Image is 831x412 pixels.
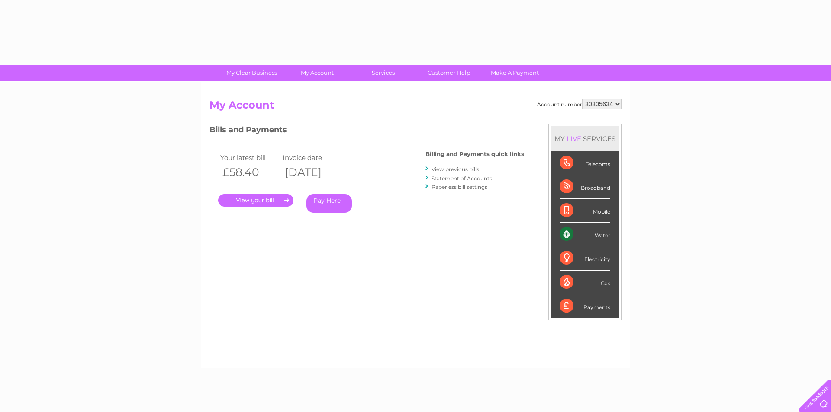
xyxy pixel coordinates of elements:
[551,126,619,151] div: MY SERVICES
[218,152,280,163] td: Your latest bill
[280,152,343,163] td: Invoice date
[432,166,479,172] a: View previous bills
[537,99,622,109] div: Account number
[306,194,352,213] a: Pay Here
[413,65,485,81] a: Customer Help
[560,151,610,175] div: Telecoms
[348,65,419,81] a: Services
[560,175,610,199] div: Broadband
[218,194,293,207] a: .
[216,65,287,81] a: My Clear Business
[282,65,353,81] a: My Account
[560,223,610,246] div: Water
[218,163,280,181] th: £58.40
[432,175,492,182] a: Statement of Accounts
[565,134,583,143] div: LIVE
[209,99,622,115] h2: My Account
[560,294,610,318] div: Payments
[280,163,343,181] th: [DATE]
[560,199,610,223] div: Mobile
[560,246,610,270] div: Electricity
[479,65,551,81] a: Make A Payment
[432,184,487,190] a: Paperless bill settings
[560,271,610,294] div: Gas
[425,151,524,157] h4: Billing and Payments quick links
[209,124,524,139] h3: Bills and Payments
